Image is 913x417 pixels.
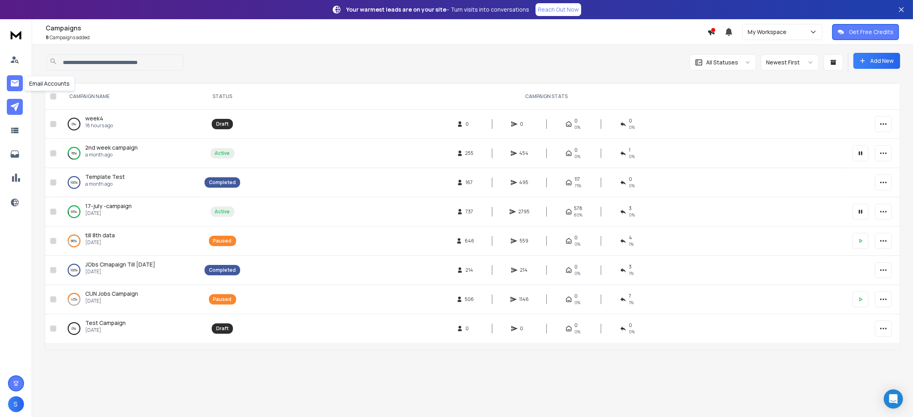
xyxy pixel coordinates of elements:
td: 78%2nd week campaigna month ago [60,139,200,168]
span: 0% [574,124,580,130]
span: 3 [629,205,632,212]
span: 0% [574,153,580,160]
span: 0 [520,325,528,332]
p: a month ago [85,181,125,187]
strong: Your warmest leads are on your site [346,6,446,13]
span: 1 % [629,241,634,247]
p: [DATE] [85,210,132,217]
p: [DATE] [85,327,126,333]
span: 4 [629,235,632,241]
td: 43%CUN Jobs Campaign[DATE] [60,285,200,314]
span: 506 [465,296,474,303]
p: 93 % [71,208,77,216]
span: 0 % [629,212,635,218]
span: 1146 [519,296,529,303]
span: 0 [629,176,632,182]
span: 0% [574,329,580,335]
p: 0 % [72,325,76,333]
span: 1 [629,147,630,153]
span: 454 [520,150,529,156]
p: [DATE] [85,269,155,275]
span: 0 [466,325,474,332]
img: logo [8,27,24,42]
td: 0%Test Campaign[DATE] [60,314,200,343]
div: Draft [216,325,229,332]
p: 18 hours ago [85,122,113,129]
span: 255 [466,150,474,156]
span: 0 [574,322,578,329]
span: 0 [574,118,578,124]
p: 78 % [71,149,77,157]
td: 100%Template Testa month ago [60,168,200,197]
span: 495 [520,179,529,186]
span: Template Test [85,173,125,180]
a: till 8th data [85,231,115,239]
th: CAMPAIGN NAME [60,84,200,110]
h1: Campaigns [46,23,707,33]
span: 0% [574,270,580,277]
span: 0% [574,241,580,247]
a: CUN Jobs Campaign [85,290,138,298]
span: 214 [466,267,474,273]
span: 559 [520,238,528,244]
span: 0 [574,293,578,299]
span: 2nd week campaign [85,144,138,151]
button: Get Free Credits [832,24,899,40]
div: Active [215,150,230,156]
span: 0 [574,147,578,153]
a: Reach Out Now [536,3,581,16]
span: 0 [629,118,632,124]
div: Paused [213,238,232,244]
th: STATUS [200,84,245,110]
p: All Statuses [706,58,738,66]
span: 8 [46,34,49,41]
span: Test Campaign [85,319,126,327]
span: 0 [520,121,528,127]
span: 71 % [574,182,581,189]
a: Template Test [85,173,125,181]
p: Campaigns added [46,34,707,41]
p: 100 % [70,266,78,274]
div: Draft [216,121,229,127]
span: 0 % [629,153,635,160]
span: 2795 [518,208,530,215]
td: 0%week418 hours ago [60,110,200,139]
span: 1 % [629,270,634,277]
span: 0% [629,329,635,335]
a: 17-july -campaign [85,202,132,210]
p: a month ago [85,152,138,158]
span: 80 % [574,212,583,218]
span: 0% [574,299,580,306]
p: 86 % [71,237,77,245]
a: week4 [85,114,103,122]
p: 0 % [72,120,76,128]
span: 0 [574,235,578,241]
a: 2nd week campaign [85,144,138,152]
a: JObs Cmapaign Till [DATE] [85,261,155,269]
div: Email Accounts [24,76,75,91]
span: 3 [629,264,632,270]
span: 0% [629,124,635,130]
a: Test Campaign [85,319,126,327]
span: 214 [520,267,528,273]
p: [DATE] [85,298,138,304]
p: Get Free Credits [849,28,893,36]
button: S [8,396,24,412]
span: 646 [465,238,474,244]
span: 167 [466,179,474,186]
span: 578 [574,205,583,212]
p: Reach Out Now [538,6,579,14]
p: [DATE] [85,239,115,246]
button: Newest First [761,54,819,70]
span: 0 [629,322,632,329]
div: Completed [209,267,236,273]
div: Paused [213,296,232,303]
div: Open Intercom Messenger [884,389,903,409]
td: 86%till 8th data[DATE] [60,227,200,256]
span: 117 [574,176,580,182]
p: – Turn visits into conversations [346,6,529,14]
span: 0 % [629,182,635,189]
